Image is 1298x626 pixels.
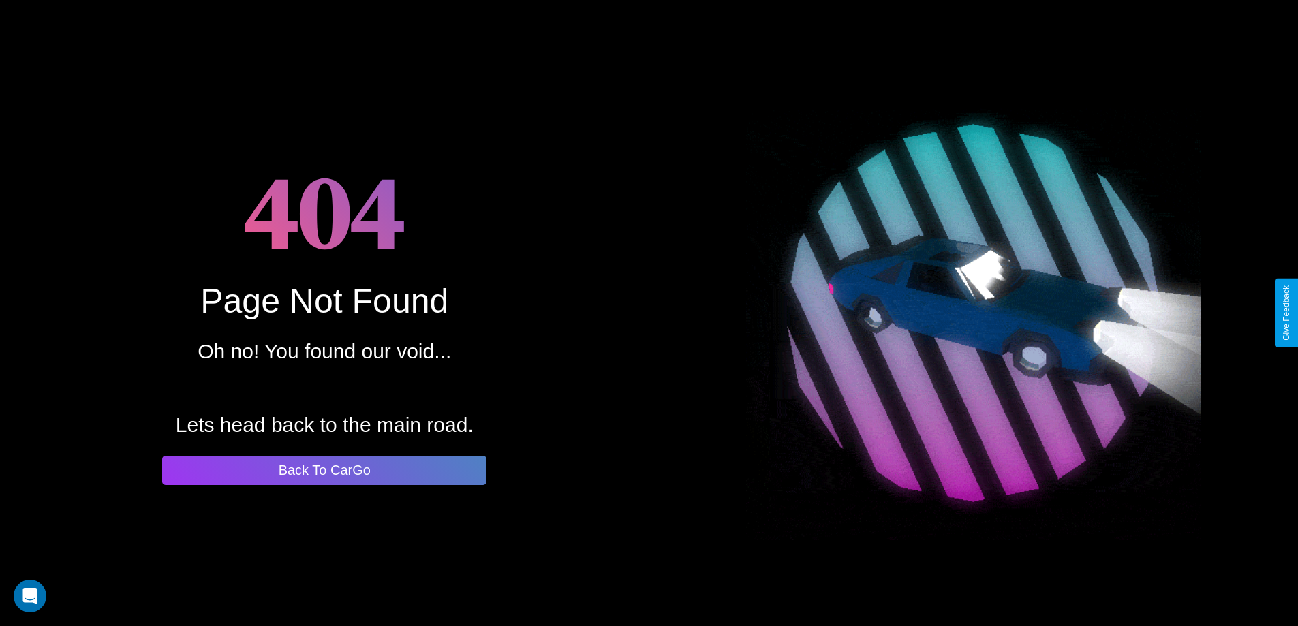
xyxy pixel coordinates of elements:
img: spinning car [746,86,1201,540]
div: Page Not Found [200,281,448,321]
h1: 404 [244,142,405,281]
button: Back To CarGo [162,456,486,485]
div: Give Feedback [1282,285,1291,341]
div: Open Intercom Messenger [14,580,46,612]
p: Oh no! You found our void... Lets head back to the main road. [176,333,474,443]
